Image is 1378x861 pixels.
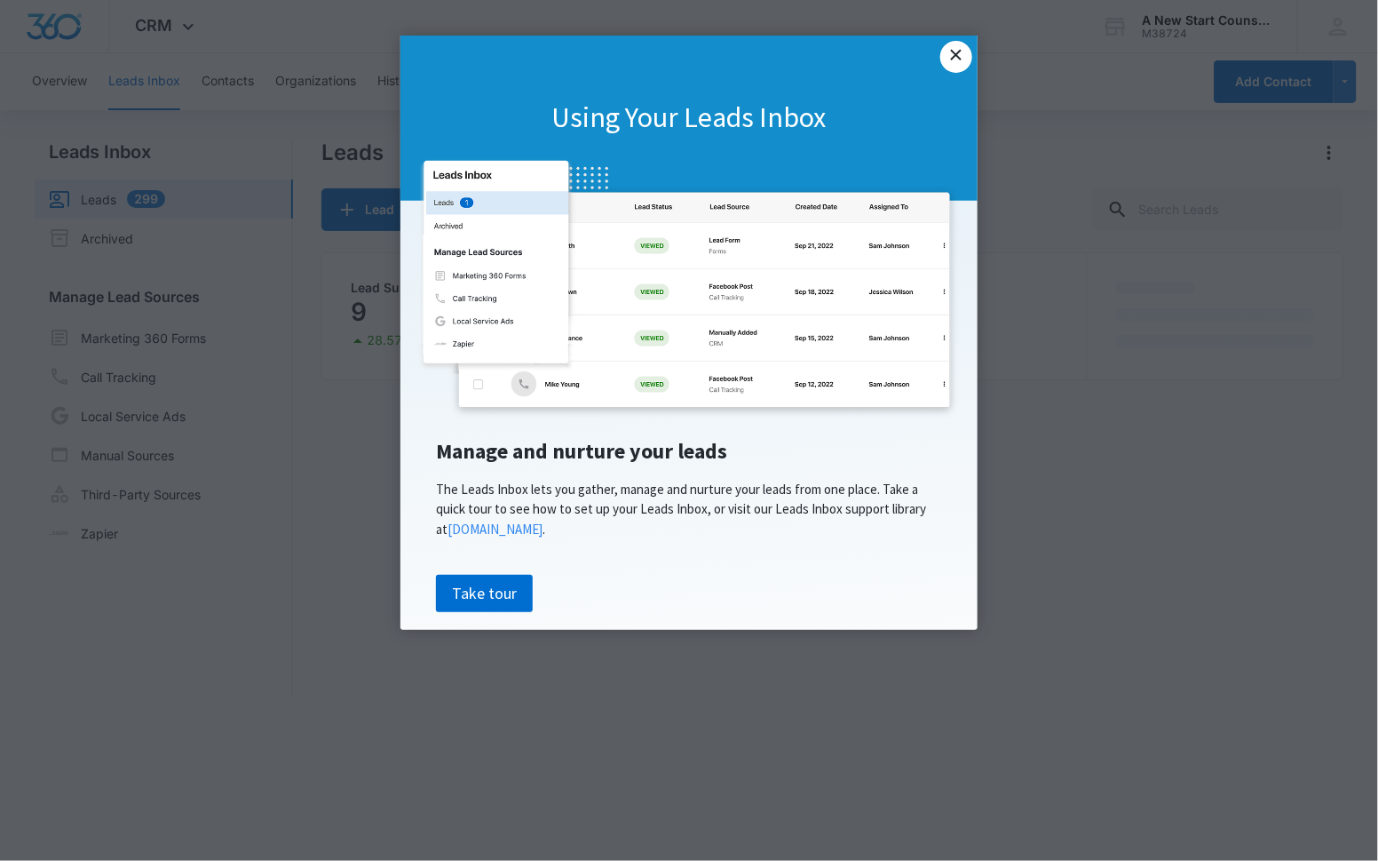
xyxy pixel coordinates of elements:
[400,100,978,137] h1: Using Your Leads Inbox
[436,437,727,465] span: Manage and nurture your leads
[436,575,533,612] a: Take tour
[940,41,972,73] a: Close modal
[436,481,926,538] span: The Leads Inbox lets you gather, manage and nurture your leads from one place. Take a quick tour ...
[447,521,542,538] a: [DOMAIN_NAME]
